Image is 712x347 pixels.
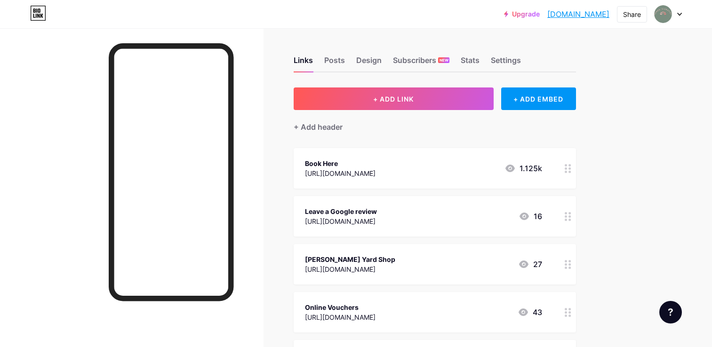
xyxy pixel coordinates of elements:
[547,8,609,20] a: [DOMAIN_NAME]
[305,206,377,216] div: Leave a Google review
[294,121,343,133] div: + Add header
[461,55,480,71] div: Stats
[504,10,540,18] a: Upgrade
[504,163,542,174] div: 1.125k
[623,9,641,19] div: Share
[491,55,521,71] div: Settings
[305,168,376,178] div: [URL][DOMAIN_NAME]
[518,259,542,270] div: 27
[305,264,395,274] div: [URL][DOMAIN_NAME]
[305,254,395,264] div: [PERSON_NAME] Yard Shop
[519,211,542,222] div: 16
[518,307,542,318] div: 43
[324,55,345,71] div: Posts
[305,158,376,168] div: Book Here
[305,216,377,226] div: [URL][DOMAIN_NAME]
[294,55,313,71] div: Links
[501,87,576,110] div: + ADD EMBED
[294,87,494,110] button: + ADD LINK
[654,5,672,23] img: renewtherapies
[305,312,376,322] div: [URL][DOMAIN_NAME]
[356,55,382,71] div: Design
[305,302,376,312] div: Online Vouchers
[373,95,414,103] span: + ADD LINK
[393,55,449,71] div: Subscribers
[440,57,448,63] span: NEW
